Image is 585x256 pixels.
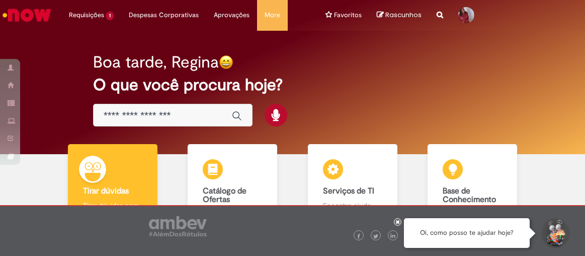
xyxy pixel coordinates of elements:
h2: Boa tarde, Regina [93,53,219,71]
span: Rascunhos [385,10,422,20]
a: No momento, sua lista de rascunhos tem 0 Itens [377,10,422,20]
img: logo_footer_twitter.png [373,234,378,239]
img: logo_footer_facebook.png [356,234,361,239]
div: Oi, como posso te ajudar hoje? [404,218,530,248]
span: 1 [106,12,114,20]
h2: O que você procura hoje? [93,76,492,94]
b: Catálogo de Ofertas [203,186,246,205]
span: Favoritos [334,10,362,20]
img: logo_footer_ambev_rotulo_gray.png [149,216,207,236]
span: Despesas Corporativas [129,10,199,20]
a: Base de Conhecimento Consulte e aprenda [412,144,532,241]
img: ServiceNow [1,5,53,25]
b: Tirar dúvidas [83,186,129,196]
b: Serviços de TI [323,186,374,196]
span: More [265,10,280,20]
span: Requisições [69,10,104,20]
p: Encontre ajuda [323,201,382,211]
img: logo_footer_linkedin.png [390,233,395,239]
a: Catálogo de Ofertas Abra uma solicitação [173,144,292,241]
b: Base de Conhecimento [443,186,496,205]
button: Iniciar Conversa de Suporte [540,218,570,248]
span: Aprovações [214,10,249,20]
a: Serviços de TI Encontre ajuda [293,144,412,241]
img: happy-face.png [219,55,233,70]
p: Tirar dúvidas com Lupi Assist e Gen Ai [83,201,142,231]
a: Tirar dúvidas Tirar dúvidas com Lupi Assist e Gen Ai [53,144,173,241]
